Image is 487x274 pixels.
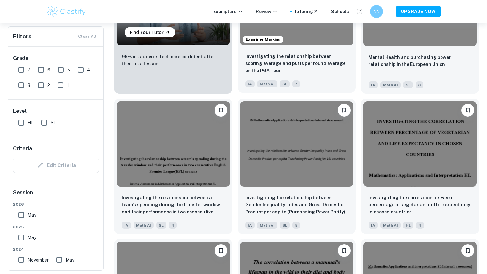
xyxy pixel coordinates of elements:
p: Investigating the relationship between Gender Inequality Index and Gross Domestic Product per cap... [245,194,348,216]
span: November [28,256,49,263]
span: HL [28,119,34,126]
span: 5 [292,222,300,229]
h6: Filters [13,32,32,41]
span: 2025 [13,224,99,230]
a: BookmarkInvestigating the relationship between Gender Inequality Index and Gross Domestic Product... [238,99,356,234]
img: Clastify logo [46,5,87,18]
span: IA [122,222,131,229]
span: May [28,212,36,219]
p: Investigating the relationship between a team's spending during the transfer window and their per... [122,194,225,216]
span: 4 [87,66,90,73]
img: Math AI IA example thumbnail: Investigating the correlation between pe [363,101,477,186]
span: May [28,234,36,241]
button: Help and Feedback [354,6,365,17]
span: 5 [67,66,70,73]
h6: Session [13,189,99,202]
h6: Criteria [13,145,32,153]
span: SL [280,80,290,87]
span: 2024 [13,246,99,252]
span: 1 [67,82,69,89]
span: Examiner Marking [243,37,283,42]
span: 2 [47,82,50,89]
button: UPGRADE NOW [396,6,441,17]
h6: Grade [13,54,99,62]
span: Math AI [380,222,401,229]
button: Bookmark [338,244,351,257]
span: 4 [169,222,177,229]
a: Tutoring [294,8,318,15]
span: Math AI [134,222,154,229]
button: Bookmark [215,244,227,257]
div: Criteria filters are unavailable when searching by topic [13,158,99,173]
button: Bookmark [215,104,227,117]
span: IA [245,80,255,87]
span: SL [51,119,56,126]
button: Bookmark [338,104,351,117]
span: HL [403,222,413,229]
a: BookmarkInvestigating the correlation between percentage of vegetarian and life expectancy in cho... [361,99,479,234]
span: May [66,256,74,263]
span: 2026 [13,202,99,207]
p: Mental Health and purchasing power relationship in the European Union [369,54,472,68]
p: Investigating the correlation between percentage of vegetarian and life expectancy in chosen coun... [369,194,472,215]
h6: NN [373,8,380,15]
span: Math AI [380,81,401,88]
span: 4 [416,222,424,229]
button: NN [370,5,383,18]
span: Math AI [257,222,277,229]
span: 7 [28,66,30,73]
p: Investigating the relationship between scoring average and putts per round average on the PGA Tour [245,53,348,74]
span: IA [245,222,255,229]
span: 7 [292,80,300,87]
span: 6 [47,66,50,73]
a: Schools [331,8,349,15]
h6: Level [13,107,99,115]
p: Exemplars [213,8,243,15]
img: Math AI IA example thumbnail: Investigating the relationship between G [240,101,353,186]
span: IA [369,81,378,88]
span: Math AI [257,80,277,87]
span: SL [403,81,413,88]
span: 3 [28,82,30,89]
span: 3 [416,81,423,88]
p: Review [256,8,278,15]
p: 96% of students feel more confident after their first lesson [122,53,225,67]
span: SL [156,222,166,229]
a: BookmarkInvestigating the relationship between a team's spending during the transfer window and t... [114,99,232,234]
button: Bookmark [461,244,474,257]
button: Bookmark [461,104,474,117]
img: Math AI IA example thumbnail: Investigating the relationship between a [117,101,230,186]
span: IA [369,222,378,229]
span: SL [280,222,290,229]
